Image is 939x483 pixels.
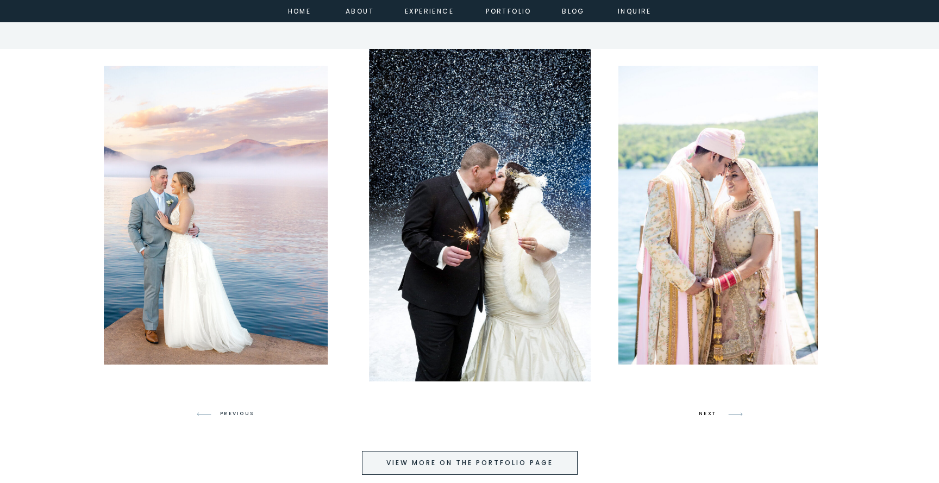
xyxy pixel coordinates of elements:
[285,5,314,15] a: home
[554,5,593,15] a: Blog
[485,5,532,15] a: portfolio
[346,5,370,15] a: about
[405,5,449,15] a: experience
[699,409,719,419] h3: NEXT
[615,5,654,15] a: inquire
[220,409,262,419] h3: PREVIOUS
[362,457,578,466] a: view more on the portfolio page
